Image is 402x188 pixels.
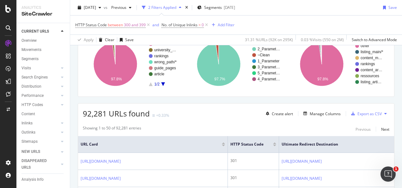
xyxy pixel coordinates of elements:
[361,56,382,60] text: content_m…
[117,35,134,45] button: Save
[289,37,388,92] svg: A chart.
[282,175,322,182] a: [URL][DOMAIN_NAME]
[83,37,181,92] svg: A chart.
[186,37,285,92] svg: A chart.
[224,5,235,10] div: [DATE]
[230,141,264,147] span: HTTP Status Code
[282,141,399,147] span: Ultimate Redirect Destination
[258,71,280,75] text: 5_Paramet…
[198,22,201,28] span: >
[258,53,270,57] text: ~Clean
[21,83,59,90] a: Distribution
[152,22,159,28] div: and
[21,138,38,145] div: Sitemaps
[152,22,159,28] button: and
[202,21,204,29] span: 0
[21,28,59,35] a: CURRENT URLS
[282,158,322,165] a: [URL][DOMAIN_NAME]
[104,5,109,10] span: vs
[21,37,37,44] div: Overview
[84,37,94,42] div: Apply
[81,175,121,182] a: [URL][DOMAIN_NAME]
[156,113,169,118] div: +0.33%
[75,35,94,45] button: Apply
[75,22,107,28] span: HTTP Status Code
[245,37,293,42] div: 31.31 % URLs ( 92K on 295K )
[361,80,381,84] text: listing_arti…
[21,56,39,62] div: Segments
[21,129,59,136] a: Outlinks
[148,5,176,10] div: 2 Filters Applied
[84,5,96,10] span: 2025 Aug. 9th
[21,5,65,10] div: Analytics
[21,120,33,127] div: Inlinks
[258,77,280,81] text: 4_Paramet…
[21,102,59,108] a: HTTP Codes
[21,120,59,127] a: Inlinks
[21,158,59,171] a: DISAPPEARED URLS
[154,60,177,64] text: wrong_path/*
[21,92,59,99] a: Performance
[21,65,59,72] a: Visits
[21,74,59,81] a: Search Engines
[310,111,341,116] div: Manage Columns
[154,42,166,46] text: other/*
[108,22,123,28] span: between
[154,48,176,52] text: university_…
[124,21,146,29] span: 300 and 399
[109,5,126,10] span: Previous
[21,158,53,171] div: DISAPPEARED URLS
[139,3,184,13] button: 2 Filters Applied
[230,175,276,181] div: 301
[21,148,59,155] a: NEW URLS
[381,166,396,182] iframe: Intercom live chat
[352,37,397,42] div: Switch to Advanced Mode
[356,125,371,133] button: Previous
[195,3,238,13] button: Segments[DATE]
[21,138,59,145] a: Sitemaps
[361,44,369,48] text: other
[81,158,121,165] a: [URL][DOMAIN_NAME]
[218,22,234,28] div: Add Filter
[258,47,280,51] text: 2_Paramet…
[301,110,341,117] button: Manage Columns
[21,47,41,53] div: Movements
[81,141,220,147] span: URL Card
[21,176,65,183] a: Analysis Info
[21,92,44,99] div: Performance
[258,59,279,63] text: 1_Parameter
[125,37,134,42] div: Save
[357,111,382,116] div: Export as CSV
[214,77,225,81] text: 97.7%
[21,176,44,183] div: Analysis Info
[161,22,198,28] span: No. of Unique Inlinks
[204,5,222,10] span: Segments
[258,65,280,69] text: 3_Paramet…
[154,82,160,86] text: 1/2
[318,77,328,81] text: 97.8%
[21,111,35,117] div: Content
[21,65,31,72] div: Visits
[152,115,155,116] img: Equal
[21,148,40,155] div: NEW URLS
[21,74,48,81] div: Search Engines
[21,47,65,53] a: Movements
[388,5,397,10] div: Save
[83,108,150,119] span: 92,281 URLs found
[230,158,276,164] div: 301
[21,129,35,136] div: Outlinks
[154,72,164,76] text: article
[154,54,168,58] text: rankings
[263,109,293,119] button: Create alert
[184,4,189,11] div: times
[349,109,382,119] button: Export as CSV
[381,127,389,132] div: Next
[21,37,65,44] a: Overview
[361,62,375,66] text: rankings
[111,77,122,81] text: 97.8%
[75,3,104,13] button: [DATE]
[21,102,43,108] div: HTTP Codes
[21,83,41,90] div: Distribution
